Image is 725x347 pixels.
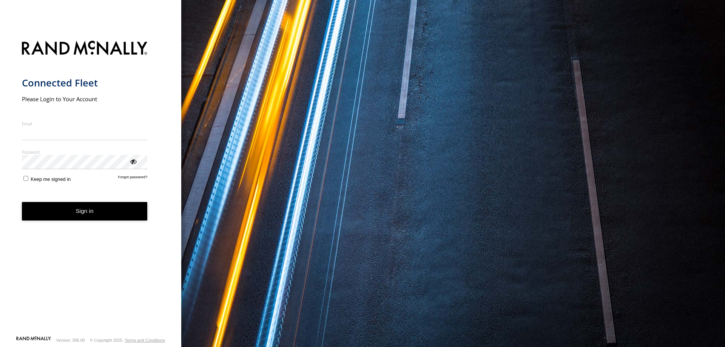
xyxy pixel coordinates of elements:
[129,157,137,165] div: ViewPassword
[22,121,148,126] label: Email
[90,338,165,342] div: © Copyright 2025 -
[22,149,148,155] label: Password
[22,39,148,59] img: Rand McNally
[16,336,51,344] a: Visit our Website
[125,338,165,342] a: Terms and Conditions
[22,36,160,336] form: main
[22,77,148,89] h1: Connected Fleet
[23,176,28,181] input: Keep me signed in
[118,175,148,182] a: Forgot password?
[22,95,148,103] h2: Please Login to Your Account
[22,202,148,221] button: Sign in
[31,176,71,182] span: Keep me signed in
[56,338,85,342] div: Version: 306.00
